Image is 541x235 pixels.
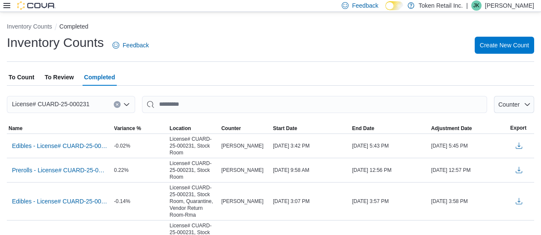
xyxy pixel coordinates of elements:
button: Clear input [114,101,121,108]
div: [DATE] 5:43 PM [350,141,429,151]
h1: Inventory Counts [7,34,104,51]
button: Completed [59,23,89,30]
nav: An example of EuiBreadcrumbs [7,22,534,32]
p: | [466,0,468,11]
span: Adjustment Date [431,125,472,132]
div: [DATE] 3:58 PM [429,196,508,206]
button: Open list of options [123,101,130,108]
span: Feedback [123,41,149,49]
span: Edibles - License# CUARD-25-000231 [12,197,107,206]
div: [DATE] 12:57 PM [429,165,508,175]
button: Prerolls - License# CUARD-25-000231 [9,164,111,177]
button: Inventory Counts [7,23,52,30]
span: End Date [352,125,374,132]
div: 0.22% [112,165,168,175]
button: Name [7,123,112,133]
div: [DATE] 12:56 PM [350,165,429,175]
div: [DATE] 9:58 AM [271,165,350,175]
input: Dark Mode [385,1,403,10]
span: [PERSON_NAME] [221,142,263,149]
span: Counter [498,101,520,108]
span: Counter [221,125,241,132]
div: License# CUARD-25-000231, Stock Room, Quarantine, Vendor Return Room-Rma [168,183,220,220]
button: Adjustment Date [429,123,508,133]
span: [PERSON_NAME] [221,167,263,174]
div: -0.14% [112,196,168,206]
span: To Count [9,69,34,86]
div: [DATE] 5:45 PM [429,141,508,151]
div: Jamie Kaye [471,0,482,11]
button: Counter [219,123,271,133]
p: [PERSON_NAME] [485,0,534,11]
span: Feedback [352,1,378,10]
span: Edibles - License# CUARD-25-000231 [12,142,107,150]
button: Variance % [112,123,168,133]
div: License# CUARD-25-000231, Stock Room [168,134,220,158]
span: License# CUARD-25-000231 [12,99,89,109]
span: To Review [44,69,74,86]
img: Cova [17,1,56,10]
button: Location [168,123,220,133]
div: -0.02% [112,141,168,151]
span: Create New Count [480,41,529,49]
button: Counter [494,96,534,113]
span: Completed [84,69,115,86]
a: Feedback [109,37,152,54]
input: This is a search bar. After typing your query, hit enter to filter the results lower in the page. [142,96,487,113]
span: Location [170,125,191,132]
p: Token Retail Inc. [419,0,463,11]
div: License# CUARD-25-000231, Stock Room [168,158,220,182]
span: Variance % [114,125,141,132]
div: [DATE] 3:42 PM [271,141,350,151]
span: Export [510,125,526,131]
button: Create New Count [475,37,534,54]
span: Prerolls - License# CUARD-25-000231 [12,166,107,174]
span: JK [473,0,479,11]
span: Name [9,125,23,132]
span: Start Date [273,125,297,132]
div: [DATE] 3:07 PM [271,196,350,206]
button: End Date [350,123,429,133]
button: Edibles - License# CUARD-25-000231 [9,195,111,208]
button: Edibles - License# CUARD-25-000231 [9,139,111,152]
span: [PERSON_NAME] [221,198,263,205]
button: Start Date [271,123,350,133]
div: [DATE] 3:57 PM [350,196,429,206]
